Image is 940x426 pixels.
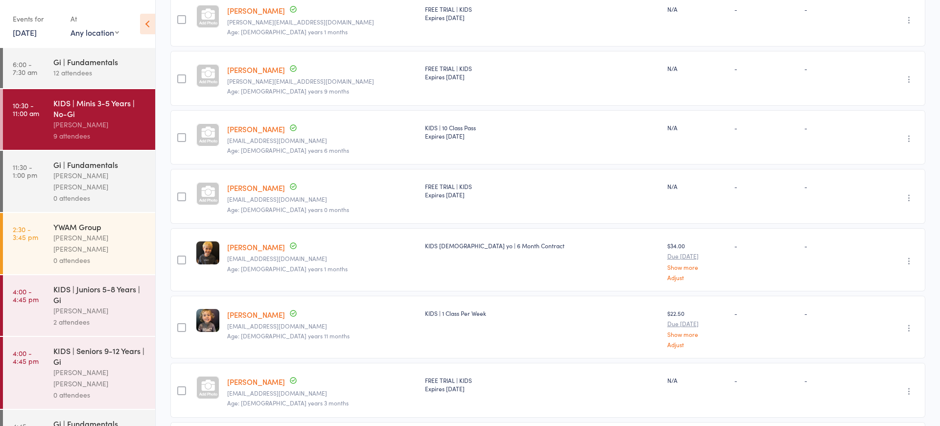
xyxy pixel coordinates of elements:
[70,27,119,38] div: Any location
[425,132,659,140] div: Expires [DATE]
[667,182,727,190] div: N/A
[804,241,875,250] div: -
[425,123,659,140] div: KIDS | 10 Class Pass
[53,255,147,266] div: 0 attendees
[227,399,349,407] span: Age: [DEMOGRAPHIC_DATA] years 3 months
[804,309,875,317] div: -
[227,390,418,397] small: Brittany.weemaes@gmail.com
[667,264,727,270] a: Show more
[227,65,285,75] a: [PERSON_NAME]
[13,101,39,117] time: 10:30 - 11:00 am
[53,119,147,130] div: [PERSON_NAME]
[734,182,797,190] div: -
[667,241,727,280] div: $34.00
[425,72,659,81] div: Expires [DATE]
[13,287,39,303] time: 4:00 - 4:45 pm
[53,170,147,192] div: [PERSON_NAME] [PERSON_NAME]
[53,130,147,142] div: 9 attendees
[227,377,285,387] a: [PERSON_NAME]
[227,27,348,36] span: Age: [DEMOGRAPHIC_DATA] years 1 months
[53,316,147,328] div: 2 attendees
[13,225,38,241] time: 2:30 - 3:45 pm
[667,5,727,13] div: N/A
[667,376,727,384] div: N/A
[667,274,727,281] a: Adjust
[53,232,147,255] div: [PERSON_NAME] [PERSON_NAME]
[227,196,418,203] small: Ash-w@live.com.au
[3,337,155,409] a: 4:00 -4:45 pmKIDS | Seniors 9-12 Years | Gi[PERSON_NAME] [PERSON_NAME]0 attendees
[667,320,727,327] small: Due [DATE]
[734,241,797,250] div: -
[227,323,418,330] small: kirriena@hotmail.com
[196,241,219,264] img: image1745473319.png
[667,64,727,72] div: N/A
[425,376,659,393] div: FREE TRIAL | KIDS
[425,241,659,250] div: KIDS [DEMOGRAPHIC_DATA] yo | 6 Month Contract
[667,253,727,260] small: Due [DATE]
[53,221,147,232] div: YWAM Group
[804,123,875,132] div: -
[53,97,147,119] div: KIDS | Minis 3-5 Years | No-Gi
[196,309,219,332] img: image1757295309.png
[13,27,37,38] a: [DATE]
[667,123,727,132] div: N/A
[53,192,147,204] div: 0 attendees
[227,309,285,320] a: [PERSON_NAME]
[227,124,285,134] a: [PERSON_NAME]
[53,159,147,170] div: Gi | Fundamentals
[3,213,155,274] a: 2:30 -3:45 pmYWAM Group[PERSON_NAME] [PERSON_NAME]0 attendees
[425,190,659,199] div: Expires [DATE]
[3,48,155,88] a: 6:00 -7:30 amGi | Fundamentals12 attendees
[804,376,875,384] div: -
[425,384,659,393] div: Expires [DATE]
[3,275,155,336] a: 4:00 -4:45 pmKIDS | Juniors 5-8 Years | Gi[PERSON_NAME]2 attendees
[227,242,285,252] a: [PERSON_NAME]
[227,183,285,193] a: [PERSON_NAME]
[227,205,349,213] span: Age: [DEMOGRAPHIC_DATA] years 0 months
[227,87,349,95] span: Age: [DEMOGRAPHIC_DATA] years 9 months
[3,151,155,212] a: 11:30 -1:00 pmGi | Fundamentals[PERSON_NAME] [PERSON_NAME]0 attendees
[227,146,349,154] span: Age: [DEMOGRAPHIC_DATA] years 6 months
[734,64,797,72] div: -
[734,376,797,384] div: -
[227,5,285,16] a: [PERSON_NAME]
[13,163,37,179] time: 11:30 - 1:00 pm
[13,60,37,76] time: 6:00 - 7:30 am
[53,67,147,78] div: 12 attendees
[227,255,418,262] small: kirriena@hotmail.com
[227,331,350,340] span: Age: [DEMOGRAPHIC_DATA] years 11 months
[734,5,797,13] div: -
[425,182,659,199] div: FREE TRIAL | KIDS
[13,11,61,27] div: Events for
[227,264,348,273] span: Age: [DEMOGRAPHIC_DATA] years 1 months
[425,13,659,22] div: Expires [DATE]
[53,284,147,305] div: KIDS | Juniors 5-8 Years | Gi
[734,309,797,317] div: -
[804,5,875,13] div: -
[53,305,147,316] div: [PERSON_NAME]
[425,64,659,81] div: FREE TRIAL | KIDS
[667,341,727,348] a: Adjust
[53,367,147,389] div: [PERSON_NAME] [PERSON_NAME]
[734,123,797,132] div: -
[667,309,727,348] div: $22.50
[53,56,147,67] div: Gi | Fundamentals
[227,137,418,144] small: tiarrnraymond@hotmail.com
[13,349,39,365] time: 4:00 - 4:45 pm
[3,89,155,150] a: 10:30 -11:00 amKIDS | Minis 3-5 Years | No-Gi[PERSON_NAME]9 attendees
[53,389,147,401] div: 0 attendees
[804,64,875,72] div: -
[667,331,727,337] a: Show more
[53,345,147,367] div: KIDS | Seniors 9-12 Years | Gi
[425,5,659,22] div: FREE TRIAL | KIDS
[70,11,119,27] div: At
[227,19,418,25] small: joel_arnott@me.com
[227,78,418,85] small: joel_arnott@me.com
[804,182,875,190] div: -
[425,309,659,317] div: KIDS | 1 Class Per Week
